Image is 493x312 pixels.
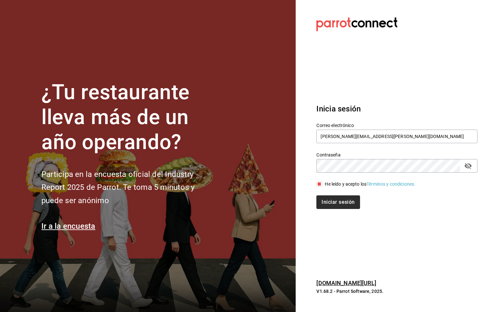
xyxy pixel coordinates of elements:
[41,168,216,207] h2: Participa en la encuesta oficial del Industry Report 2025 de Parrot. Te toma 5 minutos y puede se...
[463,160,474,171] button: passwordField
[316,280,376,286] a: [DOMAIN_NAME][URL]
[41,80,216,155] h1: ¿Tu restaurante lleva más de un año operando?
[316,288,477,295] p: V1.68.2 - Parrot Software, 2025.
[316,130,477,143] input: Ingresa tu correo electrónico
[316,123,477,128] label: Correo electrónico
[367,181,415,187] a: Términos y condiciones.
[325,181,415,188] div: He leído y acepto los
[316,153,477,157] label: Contraseña
[41,222,95,231] a: Ir a la encuesta
[316,195,360,209] button: Iniciar sesión
[316,103,477,115] h3: Inicia sesión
